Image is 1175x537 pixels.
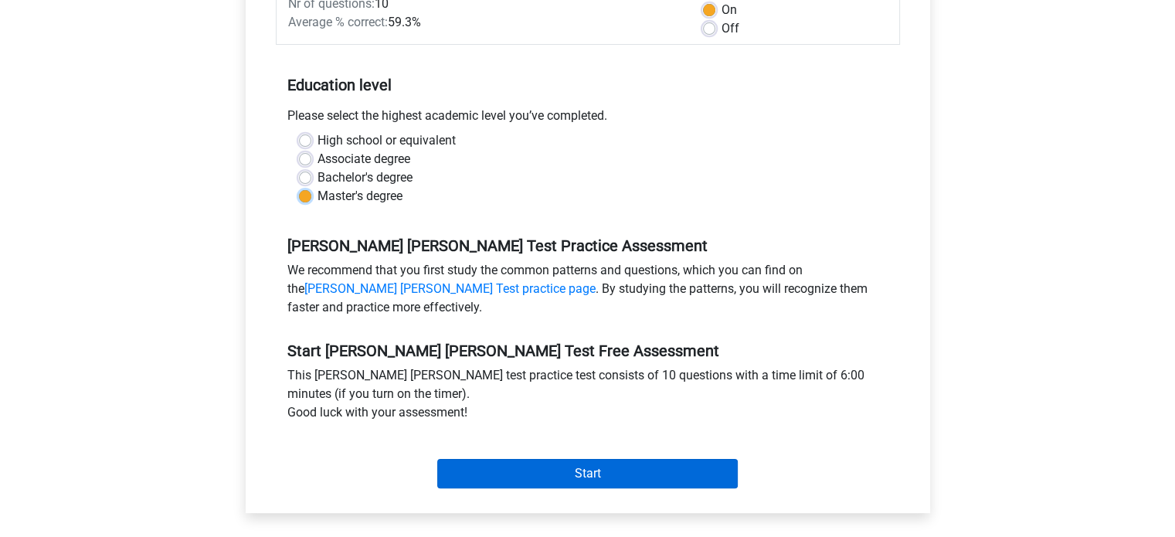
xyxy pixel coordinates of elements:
span: Average % correct: [288,15,388,29]
label: Bachelor's degree [318,168,413,187]
label: High school or equivalent [318,131,456,150]
h5: [PERSON_NAME] [PERSON_NAME] Test Practice Assessment [287,236,888,255]
div: We recommend that you first study the common patterns and questions, which you can find on the . ... [276,261,900,323]
label: Associate degree [318,150,410,168]
div: Please select the highest academic level you’ve completed. [276,107,900,131]
label: Master's degree [318,187,402,206]
h5: Education level [287,70,888,100]
input: Start [437,459,738,488]
div: This [PERSON_NAME] [PERSON_NAME] test practice test consists of 10 questions with a time limit of... [276,366,900,428]
label: Off [722,19,739,38]
a: [PERSON_NAME] [PERSON_NAME] Test practice page [304,281,596,296]
h5: Start [PERSON_NAME] [PERSON_NAME] Test Free Assessment [287,342,888,360]
div: 59.3% [277,13,691,32]
label: On [722,1,737,19]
